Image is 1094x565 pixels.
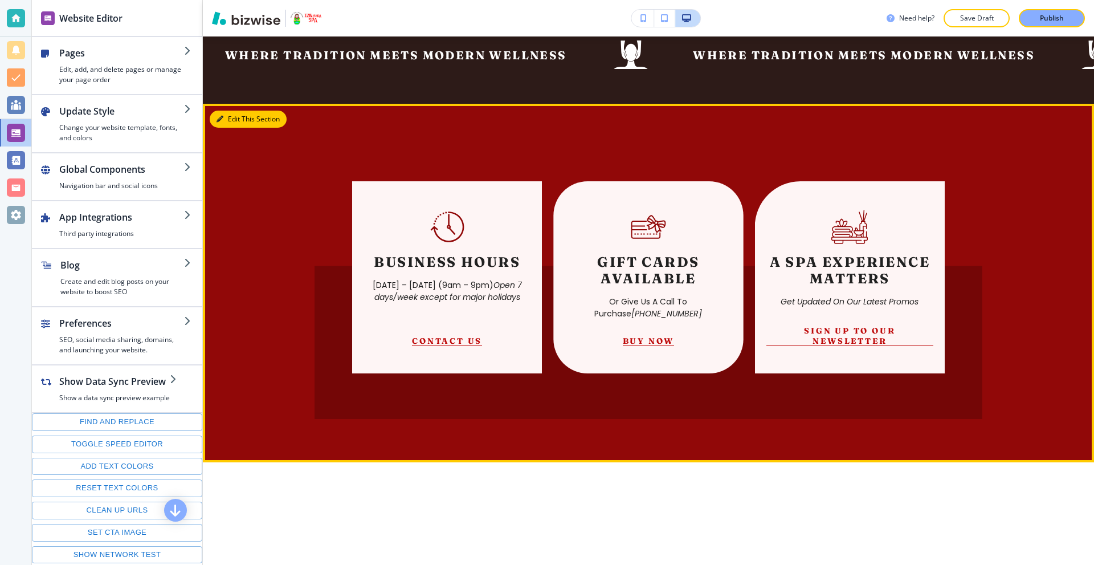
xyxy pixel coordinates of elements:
[32,458,202,475] button: Add text colors
[429,209,466,245] img: icon
[59,181,184,191] h4: Navigation bar and social icons
[59,335,184,355] h4: SEO, social media sharing, domains, and launching your website.
[32,479,202,497] button: Reset text colors
[32,95,202,152] button: Update StyleChange your website template, fonts, and colors
[766,326,933,346] button: Sign Up To Our Newsletter
[944,9,1010,27] button: Save Draft
[41,11,55,25] img: editor icon
[59,393,170,403] h4: Show a data sync preview example
[210,111,287,128] button: Edit This Section
[412,336,482,346] button: CONTACT US
[1019,9,1085,27] button: Publish
[565,296,732,320] p: Or Give Us A Call To Purchase
[613,36,649,73] img: icon
[565,254,732,287] h6: Gift Cards Available
[59,11,123,25] h2: Website Editor
[32,413,202,431] button: Find and replace
[59,46,184,60] h2: Pages
[59,316,184,330] h2: Preferences
[59,210,184,224] h2: App Integrations
[59,64,184,85] h4: Edit, add, and delete pages or manage your page order
[60,258,184,272] h2: Blog
[60,277,184,297] h4: Create and edit blog posts on your website to boost SEO
[766,254,933,287] h6: A Spa Experience Matters
[781,296,919,307] em: Get Updated On Our Latest Promos
[32,546,202,564] button: Show network test
[374,254,520,270] h6: Business Hours
[212,11,280,25] img: Bizwise Logo
[693,48,1035,62] p: Where Tradition Meets Modern Wellness
[32,502,202,519] button: Clean up URLs
[59,162,184,176] h2: Global Components
[32,153,202,200] button: Global ComponentsNavigation bar and social icons
[32,436,202,453] button: Toggle speed editor
[59,229,184,239] h4: Third party integrations
[374,279,524,303] em: Open 7 days/week except for major holidays
[32,524,202,542] button: Set CTA image
[32,365,188,412] button: Show Data Sync PreviewShow a data sync preview example
[32,307,202,364] button: PreferencesSEO, social media sharing, domains, and launching your website.
[1040,13,1064,23] p: Publish
[630,209,667,245] img: icon
[225,48,567,62] p: Where Tradition Meets Modern Wellness
[623,336,675,346] button: Buy Now
[32,37,202,94] button: PagesEdit, add, and delete pages or manage your page order
[32,249,202,306] button: BlogCreate and edit blog posts on your website to boost SEO
[32,201,202,248] button: App IntegrationsThird party integrations
[291,12,321,25] img: Your Logo
[364,279,530,303] p: [DATE] – [DATE] (9am – 9pm)
[59,104,184,118] h2: Update Style
[958,13,995,23] p: Save Draft
[899,13,934,23] h3: Need help?
[59,123,184,143] h4: Change your website template, fonts, and colors
[831,209,868,245] img: icon
[631,308,702,319] em: [PHONE_NUMBER]
[59,375,170,388] h2: Show Data Sync Preview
